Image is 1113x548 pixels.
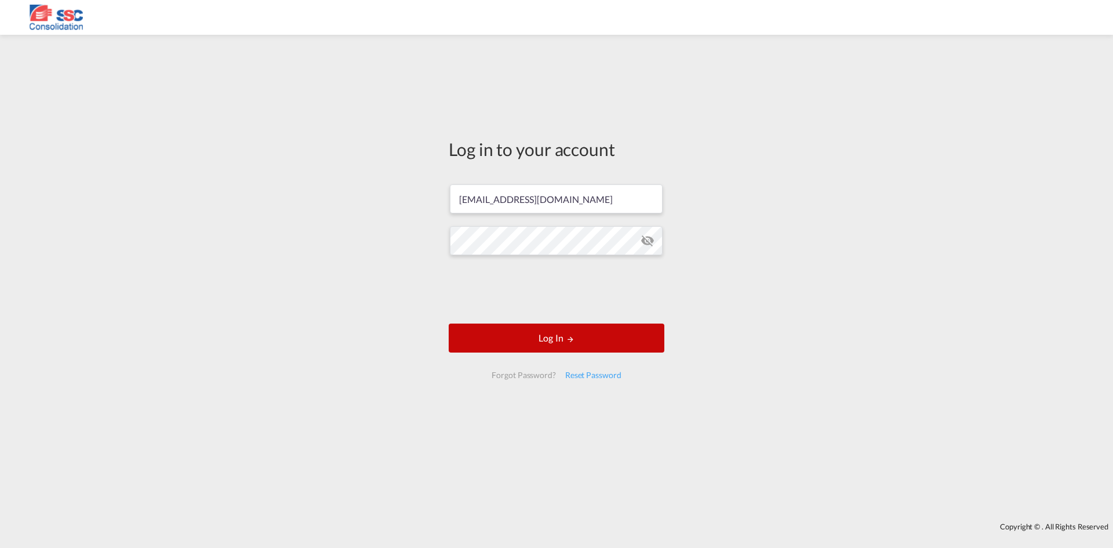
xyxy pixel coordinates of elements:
[449,324,664,353] button: LOGIN
[641,234,654,248] md-icon: icon-eye-off
[487,365,560,386] div: Forgot Password?
[468,267,645,312] iframe: reCAPTCHA
[450,184,663,213] input: Enter email/phone number
[449,137,664,161] div: Log in to your account
[561,365,626,386] div: Reset Password
[17,5,96,31] img: 37d256205c1f11ecaa91a72466fb0159.png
